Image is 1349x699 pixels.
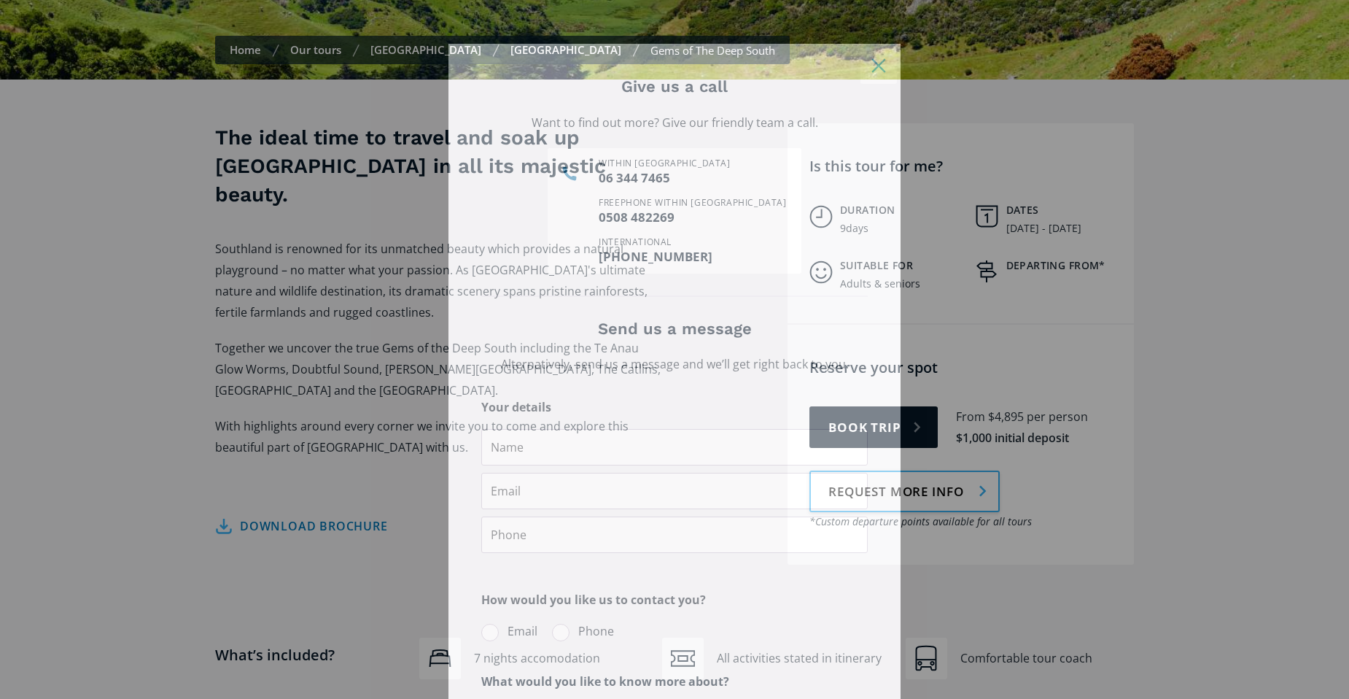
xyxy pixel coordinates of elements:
[599,198,786,207] div: Freephone within [GEOGRAPHIC_DATA]
[599,159,786,168] div: Within [GEOGRAPHIC_DATA]
[599,171,786,184] a: 06 344 7465
[599,250,786,263] a: [PHONE_NUMBER]
[599,238,786,247] div: International
[481,590,706,611] legend: How would you like us to contact you?
[481,473,868,509] input: Email
[481,112,868,134] p: Want to find out more? Give our friendly team a call.
[508,622,537,641] span: Email
[481,354,868,375] p: Alternatively, send us a message and we’ll get right back to you.
[578,622,614,641] span: Phone
[481,674,868,690] h6: What would you like to know more about?
[481,77,868,98] h3: Give us a call
[481,319,868,340] h3: Send us a message
[481,517,868,553] input: Phone
[599,211,786,223] a: 0508 482269
[481,429,868,466] input: Name
[860,47,897,84] button: Close modal
[481,397,551,418] legend: Your details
